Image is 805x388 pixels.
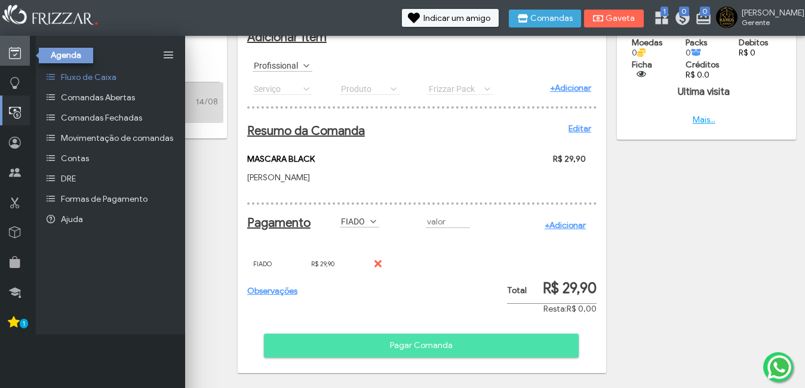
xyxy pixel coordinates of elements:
[36,67,185,87] a: Fluxo de Caixa
[36,87,185,107] a: Comandas Abertas
[36,168,185,189] a: DRE
[509,10,581,27] button: Comandas
[370,255,388,273] button: Excluir
[61,194,148,204] span: Formas de Pagamento
[36,107,185,128] a: Comandas Fechadas
[507,304,597,314] div: Resta:
[61,133,173,143] span: Movimentação de comandas
[426,215,470,228] input: valor
[569,124,591,134] a: Editar
[686,70,709,80] a: R$ 0.0
[61,113,142,123] span: Comandas Fechadas
[660,7,668,16] span: 1
[247,124,591,138] h2: Resumo da Comanda
[20,319,28,328] span: 1
[686,38,707,48] span: Packs
[253,60,302,71] label: Profissional
[530,14,573,23] span: Comandas
[247,215,299,230] h2: Pagamento
[739,38,768,48] span: Debitos
[543,279,597,297] span: R$ 29,90
[36,148,185,168] a: Contas
[36,209,185,229] a: Ajuda
[247,30,597,45] h2: Adicionar Item
[716,7,799,30] a: [PERSON_NAME] Gerente
[247,154,315,164] span: MASCARA BLACK
[700,7,710,16] span: 0
[686,60,719,70] span: Créditos
[693,115,715,125] a: Mais...
[61,72,116,82] span: Fluxo de Caixa
[423,14,490,23] span: Indicar um amigo
[632,60,652,70] span: Ficha
[247,286,297,296] a: Observações
[545,220,586,230] a: +Adicionar
[550,83,591,93] a: +Adicionar
[567,304,597,314] span: R$ 0,00
[507,285,527,295] span: Total
[695,10,707,29] a: 0
[61,153,89,164] span: Contas
[765,353,794,381] img: whatsapp.png
[742,8,795,18] span: [PERSON_NAME]
[378,255,379,273] span: Excluir
[606,14,635,23] span: Gaveta
[739,48,755,58] a: R$ 0
[247,251,306,276] td: FIADO
[36,128,185,148] a: Movimentação de comandas
[61,93,135,103] span: Comandas Abertas
[272,337,570,355] span: Pagar Comanda
[632,48,646,58] span: 0
[36,189,185,209] a: Formas de Pagamento
[653,10,665,29] a: 1
[264,334,579,358] button: Pagar Comanda
[584,10,644,27] button: Gaveta
[686,48,702,58] span: 0
[632,38,662,48] span: Moedas
[402,9,499,27] button: Indicar um amigo
[340,215,368,227] label: FIADO
[39,48,93,63] div: Agenda
[742,18,795,27] span: Gerente
[305,251,364,276] td: R$ 29,90
[61,214,83,224] span: Ajuda
[553,154,586,164] span: R$ 29,90
[679,7,689,16] span: 0
[61,174,76,184] span: DRE
[196,97,218,107] span: 14/08
[632,70,650,79] button: ui-button
[247,173,443,183] p: [PERSON_NAME]
[626,86,781,98] h4: Ultima visita
[674,10,686,29] a: 0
